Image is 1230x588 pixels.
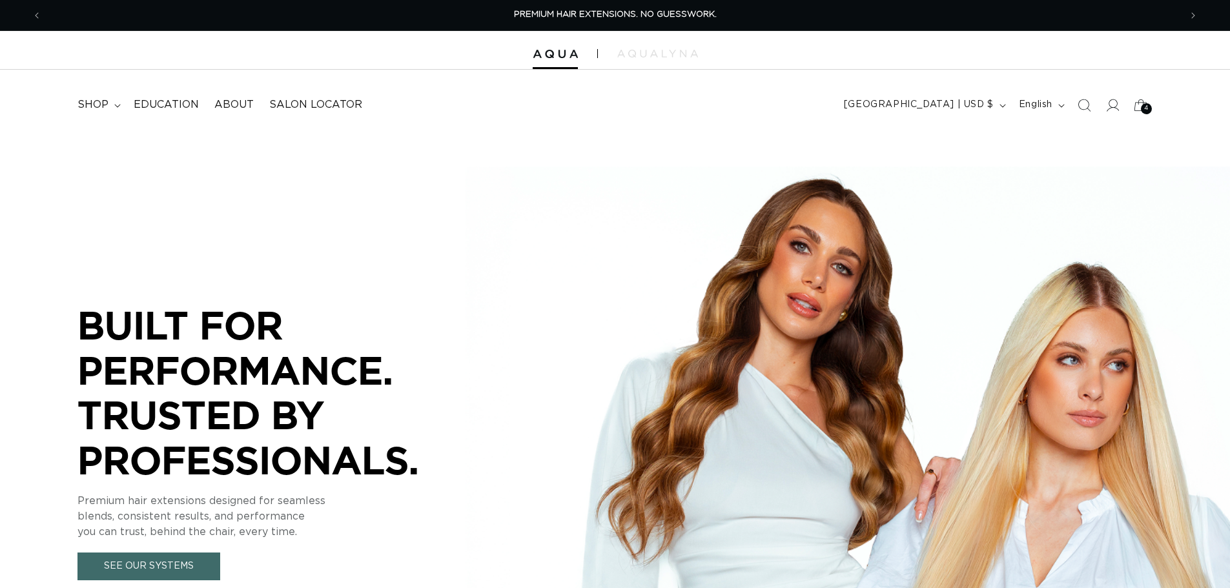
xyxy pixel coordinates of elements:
span: About [214,98,254,112]
button: Previous announcement [23,3,51,28]
a: Education [126,90,207,119]
summary: shop [70,90,126,119]
span: English [1019,98,1052,112]
span: Salon Locator [269,98,362,112]
button: [GEOGRAPHIC_DATA] | USD $ [836,93,1011,117]
p: BUILT FOR PERFORMANCE. TRUSTED BY PROFESSIONALS. [77,303,465,482]
p: Premium hair extensions designed for seamless blends, consistent results, and performance you can... [77,493,465,540]
span: 4 [1144,103,1149,114]
span: [GEOGRAPHIC_DATA] | USD $ [844,98,994,112]
span: shop [77,98,108,112]
a: About [207,90,261,119]
button: Next announcement [1179,3,1207,28]
img: Aqua Hair Extensions [533,50,578,59]
span: PREMIUM HAIR EXTENSIONS. NO GUESSWORK. [514,10,717,19]
button: English [1011,93,1070,117]
summary: Search [1070,91,1098,119]
a: Salon Locator [261,90,370,119]
img: aqualyna.com [617,50,698,57]
a: See Our Systems [77,553,220,580]
span: Education [134,98,199,112]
